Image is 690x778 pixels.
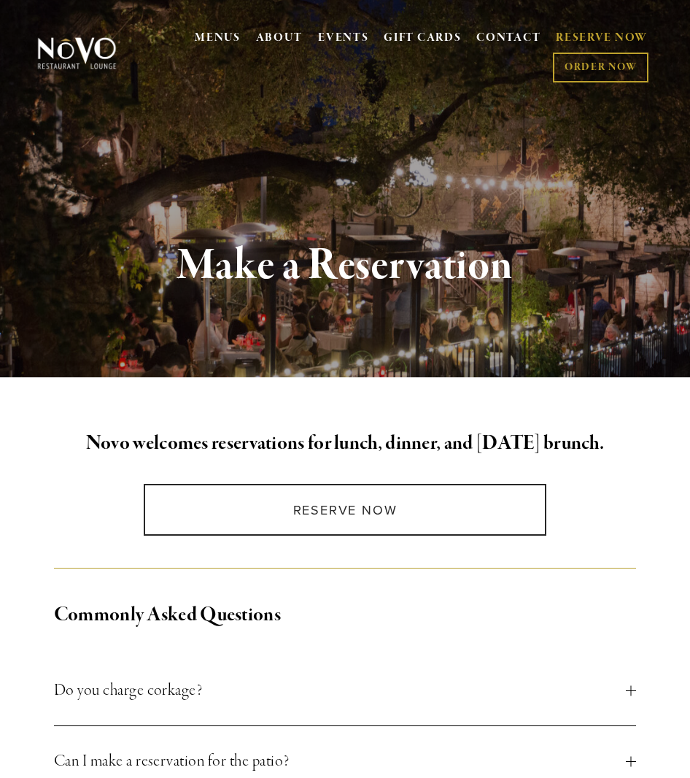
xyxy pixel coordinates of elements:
[553,53,648,82] a: ORDER NOW
[35,36,119,70] img: Novo Restaurant &amp; Lounge
[54,600,636,631] h2: Commonly Asked Questions
[54,748,626,774] span: Can I make a reservation for the patio?
[54,428,636,459] h2: Novo welcomes reservations for lunch, dinner, and [DATE] brunch.
[177,238,513,293] strong: Make a Reservation
[556,25,648,53] a: RESERVE NOW
[476,25,540,53] a: CONTACT
[384,25,461,53] a: GIFT CARDS
[256,31,303,45] a: ABOUT
[195,31,241,45] a: MENUS
[54,655,636,725] button: Do you charge corkage?
[54,677,626,704] span: Do you charge corkage?
[318,31,368,45] a: EVENTS
[144,484,546,536] a: Reserve Now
